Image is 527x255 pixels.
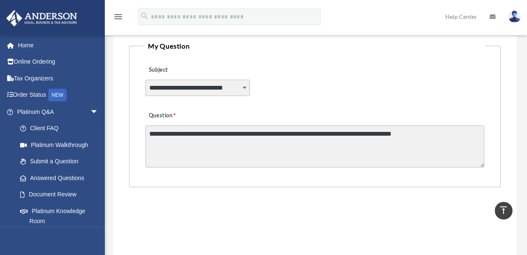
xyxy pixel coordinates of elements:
[508,10,521,23] img: User Pic
[145,64,225,76] label: Subject
[90,103,107,121] span: arrow_drop_down
[6,37,111,54] a: Home
[12,137,111,153] a: Platinum Walkthrough
[140,11,149,21] i: search
[6,70,111,87] a: Tax Organizers
[12,186,111,203] a: Document Review
[6,87,111,104] a: Order StatusNEW
[495,202,512,219] a: vertical_align_top
[132,213,259,246] iframe: reCAPTCHA
[48,89,67,101] div: NEW
[12,170,111,186] a: Answered Questions
[4,10,80,26] img: Anderson Advisors Platinum Portal
[12,153,107,170] a: Submit a Question
[145,40,485,52] legend: My Question
[6,103,111,120] a: Platinum Q&Aarrow_drop_down
[113,12,123,22] i: menu
[498,205,509,215] i: vertical_align_top
[12,203,111,229] a: Platinum Knowledge Room
[113,15,123,22] a: menu
[6,54,111,70] a: Online Ordering
[12,120,111,137] a: Client FAQ
[145,110,210,121] label: Question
